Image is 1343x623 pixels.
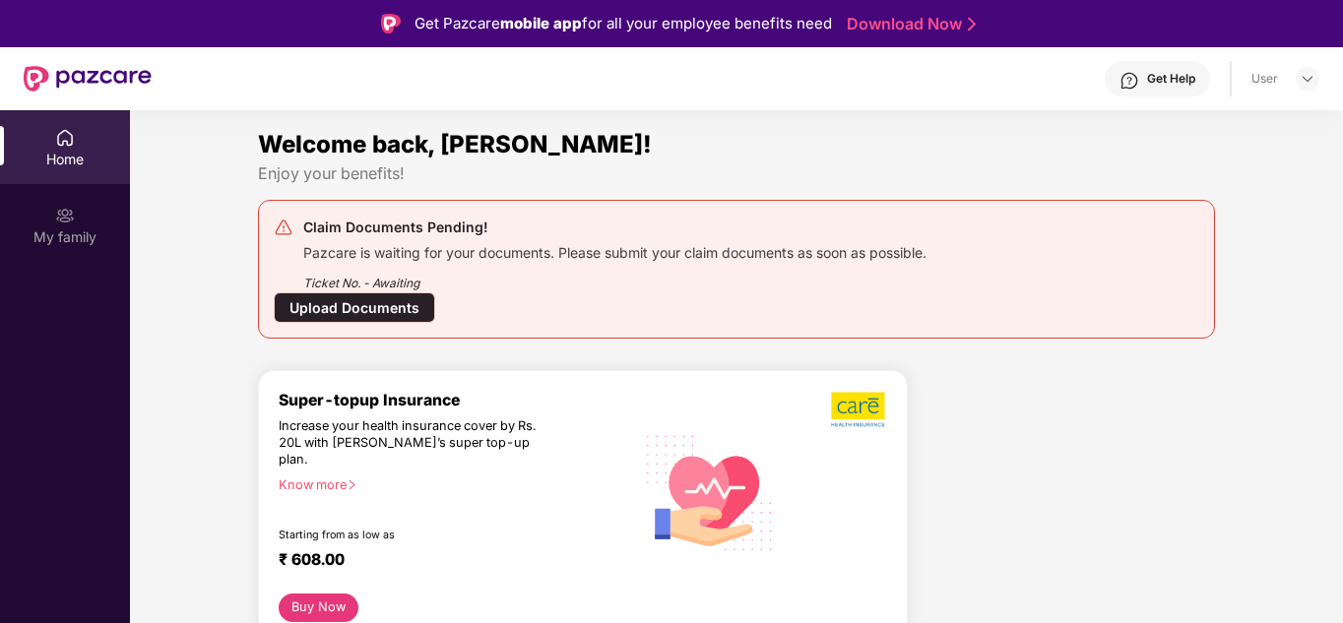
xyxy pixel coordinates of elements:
[415,12,832,35] div: Get Pazcare for all your employee benefits need
[274,292,435,323] div: Upload Documents
[381,14,401,33] img: Logo
[258,163,1215,184] div: Enjoy your benefits!
[55,206,75,225] img: svg+xml;base64,PHN2ZyB3aWR0aD0iMjAiIGhlaWdodD0iMjAiIHZpZXdCb3g9IjAgMCAyMCAyMCIgZmlsbD0ibm9uZSIgeG...
[634,414,787,569] img: svg+xml;base64,PHN2ZyB4bWxucz0iaHR0cDovL3d3dy53My5vcmcvMjAwMC9zdmciIHhtbG5zOnhsaW5rPSJodHRwOi8vd3...
[968,14,976,34] img: Stroke
[258,130,652,158] span: Welcome back, [PERSON_NAME]!
[1300,71,1315,87] img: svg+xml;base64,PHN2ZyBpZD0iRHJvcGRvd24tMzJ4MzIiIHhtbG5zPSJodHRwOi8vd3d3LnczLm9yZy8yMDAwL3N2ZyIgd2...
[279,593,358,622] button: Buy Now
[274,218,293,237] img: svg+xml;base64,PHN2ZyB4bWxucz0iaHR0cDovL3d3dy53My5vcmcvMjAwMC9zdmciIHdpZHRoPSIyNCIgaGVpZ2h0PSIyNC...
[500,14,582,32] strong: mobile app
[24,66,152,92] img: New Pazcare Logo
[1251,71,1278,87] div: User
[55,128,75,148] img: svg+xml;base64,PHN2ZyBpZD0iSG9tZSIgeG1sbnM9Imh0dHA6Ly93d3cudzMub3JnLzIwMDAvc3ZnIiB3aWR0aD0iMjAiIG...
[303,216,927,239] div: Claim Documents Pending!
[279,529,550,542] div: Starting from as low as
[279,550,614,574] div: ₹ 608.00
[847,14,970,34] a: Download Now
[1119,71,1139,91] img: svg+xml;base64,PHN2ZyBpZD0iSGVscC0zMngzMiIgeG1sbnM9Imh0dHA6Ly93d3cudzMub3JnLzIwMDAvc3ZnIiB3aWR0aD...
[303,239,927,262] div: Pazcare is waiting for your documents. Please submit your claim documents as soon as possible.
[347,479,357,490] span: right
[279,418,548,468] div: Increase your health insurance cover by Rs. 20L with [PERSON_NAME]’s super top-up plan.
[303,262,927,292] div: Ticket No. - Awaiting
[279,391,634,409] div: Super-topup Insurance
[1147,71,1195,87] div: Get Help
[831,391,887,428] img: b5dec4f62d2307b9de63beb79f102df3.png
[279,477,622,491] div: Know more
